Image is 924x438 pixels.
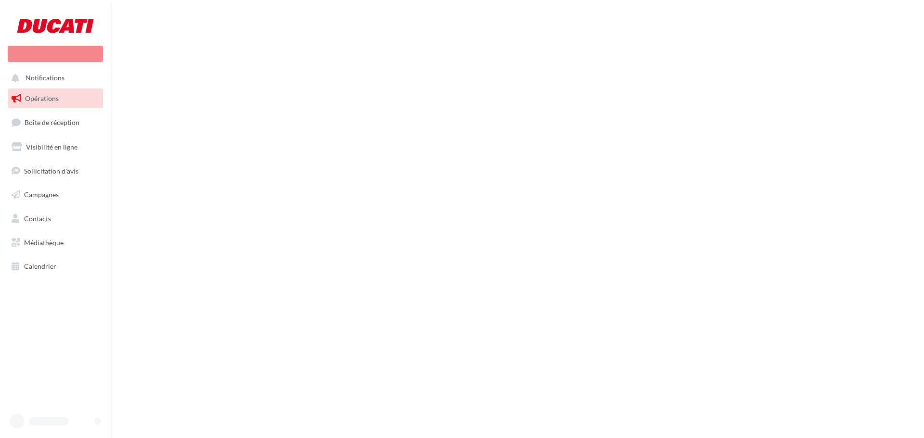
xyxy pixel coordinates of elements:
span: Médiathèque [24,238,64,247]
span: Opérations [25,94,59,102]
div: Nouvelle campagne [8,46,103,62]
span: Calendrier [24,262,56,270]
a: Médiathèque [6,233,105,253]
span: Boîte de réception [25,118,79,126]
a: Visibilité en ligne [6,137,105,157]
a: Calendrier [6,256,105,276]
span: Campagnes [24,190,59,199]
a: Opérations [6,88,105,109]
a: Campagnes [6,185,105,205]
span: Contacts [24,214,51,223]
span: Visibilité en ligne [26,143,77,151]
a: Sollicitation d'avis [6,161,105,181]
span: Sollicitation d'avis [24,166,78,175]
a: Boîte de réception [6,112,105,133]
a: Contacts [6,209,105,229]
span: Notifications [26,74,64,82]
